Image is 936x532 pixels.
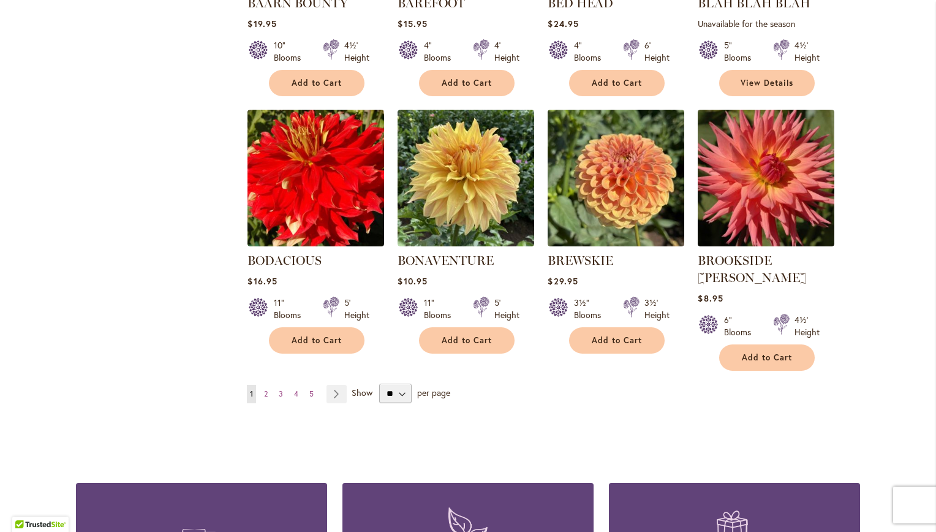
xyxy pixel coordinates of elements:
img: Bonaventure [398,110,534,246]
span: 3 [279,389,283,398]
button: Add to Cart [269,327,364,354]
button: Add to Cart [419,70,515,96]
span: $10.95 [398,275,427,287]
a: BREWSKIE [548,237,684,249]
div: 4½' Height [794,314,820,338]
div: 5' Height [494,297,519,321]
div: 10" Blooms [274,39,308,64]
img: BROOKSIDE CHERI [698,110,834,246]
div: 4½' Height [344,39,369,64]
div: 6" Blooms [724,314,758,338]
span: $8.95 [698,292,723,304]
a: 4 [291,385,301,403]
span: Add to Cart [742,352,792,363]
span: per page [417,387,450,398]
p: Unavailable for the season [698,18,834,29]
span: Add to Cart [292,335,342,346]
div: 5" Blooms [724,39,758,64]
span: $16.95 [247,275,277,287]
div: 3½" Blooms [574,297,608,321]
button: Add to Cart [719,344,815,371]
span: Show [352,387,372,398]
span: 1 [250,389,253,398]
div: 3½' Height [644,297,670,321]
span: 2 [264,389,268,398]
div: 6' Height [644,39,670,64]
span: $15.95 [398,18,427,29]
div: 4½' Height [794,39,820,64]
a: BROOKSIDE [PERSON_NAME] [698,253,807,285]
span: Add to Cart [592,78,642,88]
a: 5 [306,385,317,403]
div: 4' Height [494,39,519,64]
img: BREWSKIE [548,110,684,246]
div: 4" Blooms [574,39,608,64]
a: 2 [261,385,271,403]
div: 4" Blooms [424,39,458,64]
span: 5 [309,389,314,398]
div: 11" Blooms [274,297,308,321]
span: Add to Cart [442,78,492,88]
button: Add to Cart [419,327,515,354]
span: $24.95 [548,18,578,29]
a: BODACIOUS [247,237,384,249]
div: 5' Height [344,297,369,321]
button: Add to Cart [569,70,665,96]
a: Bonaventure [398,237,534,249]
a: BREWSKIE [548,253,613,268]
span: 4 [294,389,298,398]
span: Add to Cart [442,335,492,346]
span: Add to Cart [592,335,642,346]
a: View Details [719,70,815,96]
span: Add to Cart [292,78,342,88]
a: 3 [276,385,286,403]
a: BROOKSIDE CHERI [698,237,834,249]
a: BODACIOUS [247,253,322,268]
span: $29.95 [548,275,578,287]
a: BONAVENTURE [398,253,494,268]
img: BODACIOUS [247,110,384,246]
span: $19.95 [247,18,276,29]
span: View Details [741,78,793,88]
div: 11" Blooms [424,297,458,321]
iframe: Launch Accessibility Center [9,488,43,523]
button: Add to Cart [269,70,364,96]
button: Add to Cart [569,327,665,354]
